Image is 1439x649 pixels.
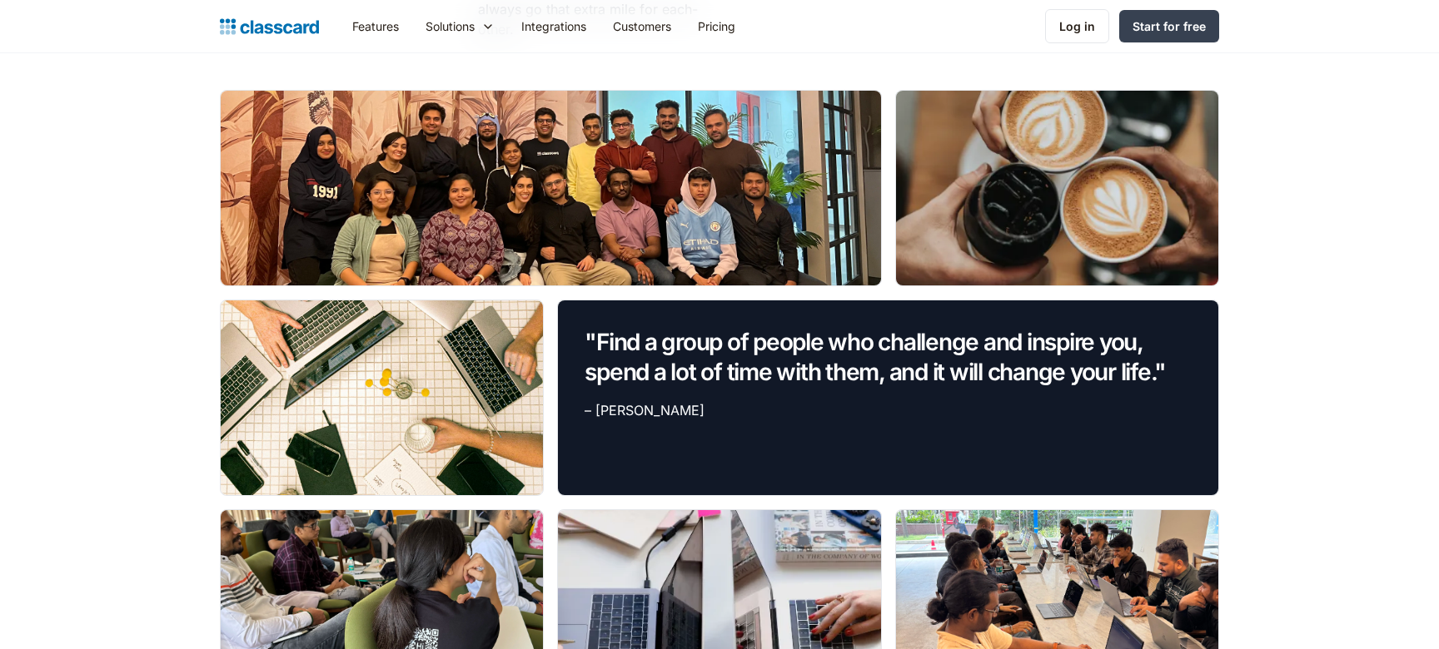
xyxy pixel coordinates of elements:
[412,7,508,45] div: Solutions
[508,7,600,45] a: Integrations
[220,15,319,38] a: home
[585,328,1166,386] em: "Find a group of people who challenge and inspire you, spend a lot of time with them, and it will...
[1059,17,1095,35] div: Log in
[339,7,412,45] a: Features
[1119,10,1219,42] a: Start for free
[426,17,475,35] div: Solutions
[1045,9,1109,43] a: Log in
[1133,17,1206,35] div: Start for free
[685,7,749,45] a: Pricing
[585,400,705,420] div: – [PERSON_NAME]
[600,7,685,45] a: Customers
